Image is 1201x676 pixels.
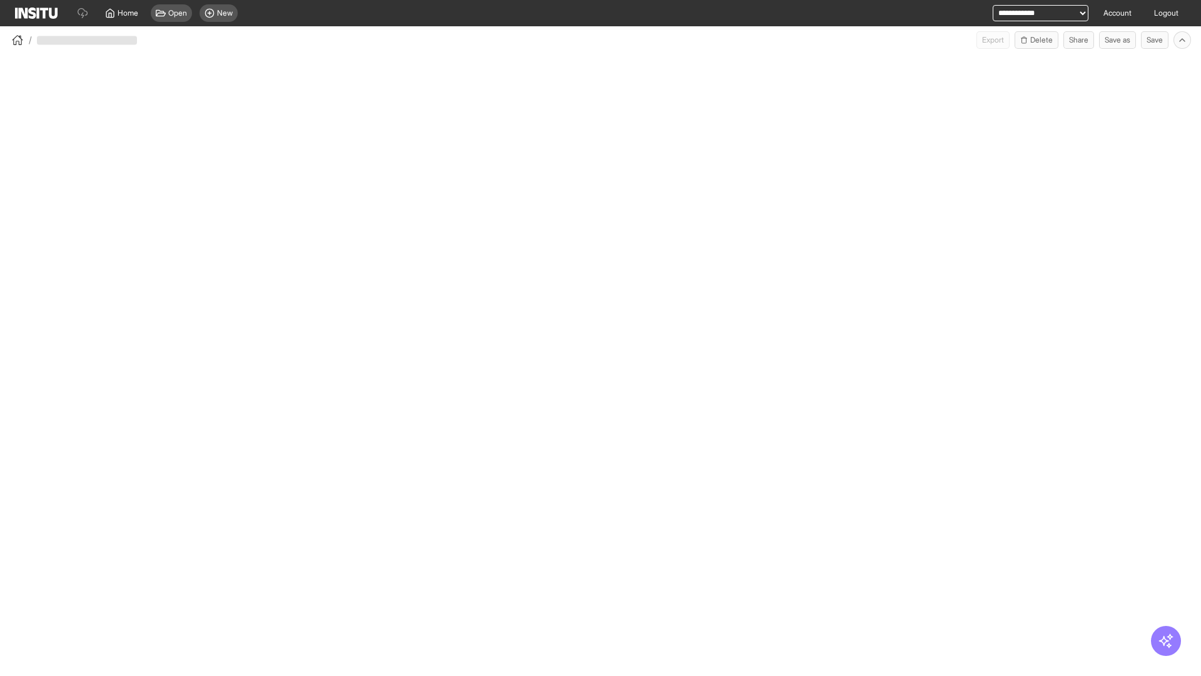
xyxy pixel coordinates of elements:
[29,34,32,46] span: /
[976,31,1010,49] span: Can currently only export from Insights reports.
[1063,31,1094,49] button: Share
[1141,31,1168,49] button: Save
[217,8,233,18] span: New
[118,8,138,18] span: Home
[168,8,187,18] span: Open
[976,31,1010,49] button: Export
[10,33,32,48] button: /
[1099,31,1136,49] button: Save as
[15,8,58,19] img: Logo
[1015,31,1058,49] button: Delete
